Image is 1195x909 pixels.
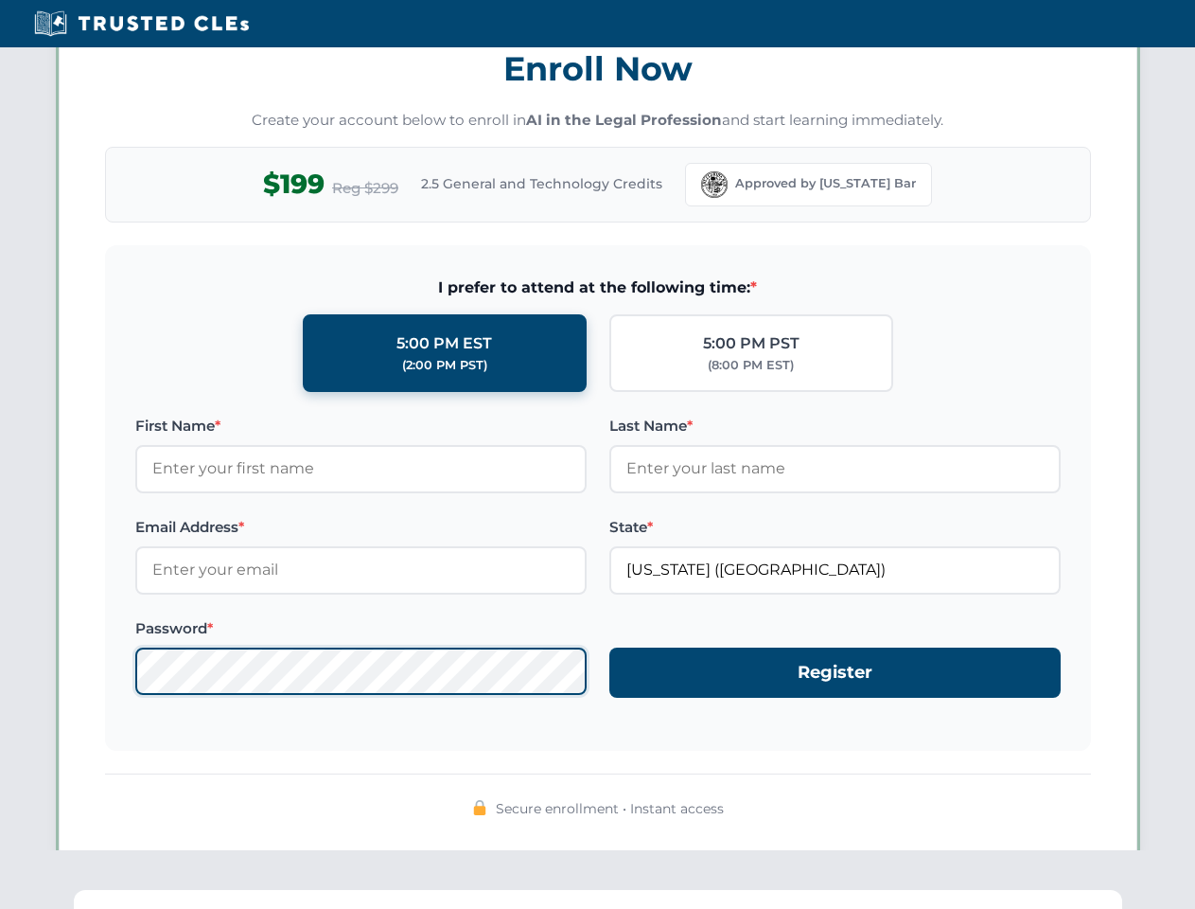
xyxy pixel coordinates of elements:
[703,331,800,356] div: 5:00 PM PST
[135,617,587,640] label: Password
[526,111,722,129] strong: AI in the Legal Profession
[735,174,916,193] span: Approved by [US_STATE] Bar
[701,171,728,198] img: Florida Bar
[263,163,325,205] span: $199
[708,356,794,375] div: (8:00 PM EST)
[609,415,1061,437] label: Last Name
[135,546,587,594] input: Enter your email
[135,516,587,539] label: Email Address
[421,173,662,194] span: 2.5 General and Technology Credits
[105,110,1091,132] p: Create your account below to enroll in and start learning immediately.
[135,445,587,492] input: Enter your first name
[609,648,1061,698] button: Register
[472,800,487,815] img: 🔒
[496,798,724,819] span: Secure enrollment • Instant access
[105,39,1091,98] h3: Enroll Now
[396,331,492,356] div: 5:00 PM EST
[332,177,398,200] span: Reg $299
[135,415,587,437] label: First Name
[135,276,1061,300] span: I prefer to attend at the following time:
[609,546,1061,594] input: Florida (FL)
[402,356,487,375] div: (2:00 PM PST)
[609,445,1061,492] input: Enter your last name
[28,9,255,38] img: Trusted CLEs
[609,516,1061,539] label: State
